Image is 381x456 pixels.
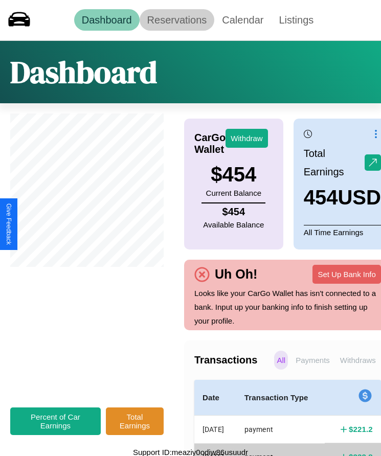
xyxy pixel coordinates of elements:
button: Total Earnings [106,407,164,435]
button: Percent of Car Earnings [10,407,101,435]
h3: 454 USD [304,186,381,209]
div: Give Feedback [5,203,12,245]
h4: Date [203,392,228,404]
h3: $ 454 [206,163,261,186]
p: All Time Earnings [304,225,381,239]
p: All [274,351,288,370]
th: payment [236,416,325,444]
p: Payments [293,351,332,370]
p: Current Balance [206,186,261,200]
p: Total Earnings [304,144,365,181]
button: Withdraw [226,129,268,148]
button: Set Up Bank Info [312,265,380,284]
a: Calendar [214,9,271,31]
a: Reservations [140,9,215,31]
a: Dashboard [74,9,140,31]
a: Listings [271,9,321,31]
p: Available Balance [203,218,264,232]
th: [DATE] [194,416,236,444]
p: Looks like your CarGo Wallet has isn't connected to a bank. Input up your banking info to finish ... [194,286,381,328]
h4: Transactions [194,354,272,366]
h4: $ 454 [203,206,264,218]
h4: Transaction Type [244,392,317,404]
h4: $ 221.2 [349,424,373,435]
p: Withdraws [338,351,378,370]
h1: Dashboard [10,51,157,93]
h4: Uh Oh! [210,267,262,282]
h4: CarGo Wallet [194,132,226,155]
